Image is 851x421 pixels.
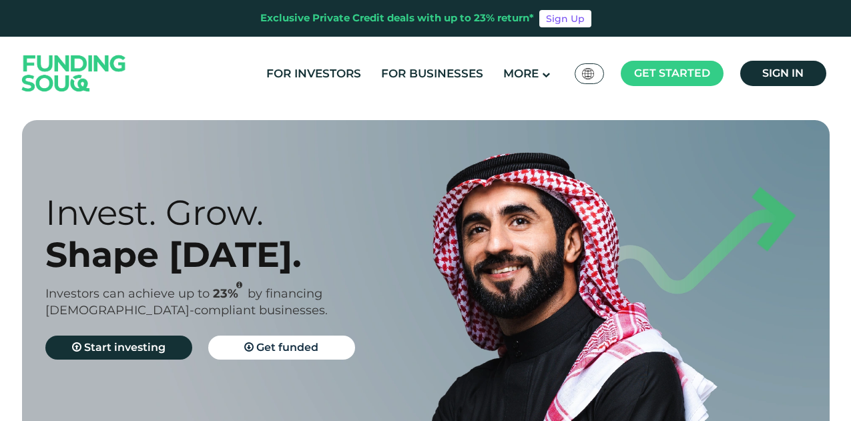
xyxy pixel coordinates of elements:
[634,67,710,79] span: Get started
[45,234,449,276] div: Shape [DATE].
[213,286,248,301] span: 23%
[378,63,487,85] a: For Businesses
[45,191,449,234] div: Invest. Grow.
[45,286,210,301] span: Investors can achieve up to
[582,68,594,79] img: SA Flag
[256,341,318,354] span: Get funded
[539,10,591,27] a: Sign Up
[762,67,804,79] span: Sign in
[236,282,242,289] i: 23% IRR (expected) ~ 15% Net yield (expected)
[9,39,139,107] img: Logo
[260,11,534,26] div: Exclusive Private Credit deals with up to 23% return*
[740,61,826,86] a: Sign in
[208,336,355,360] a: Get funded
[263,63,364,85] a: For Investors
[503,67,539,80] span: More
[84,341,166,354] span: Start investing
[45,336,192,360] a: Start investing
[45,286,328,318] span: by financing [DEMOGRAPHIC_DATA]-compliant businesses.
